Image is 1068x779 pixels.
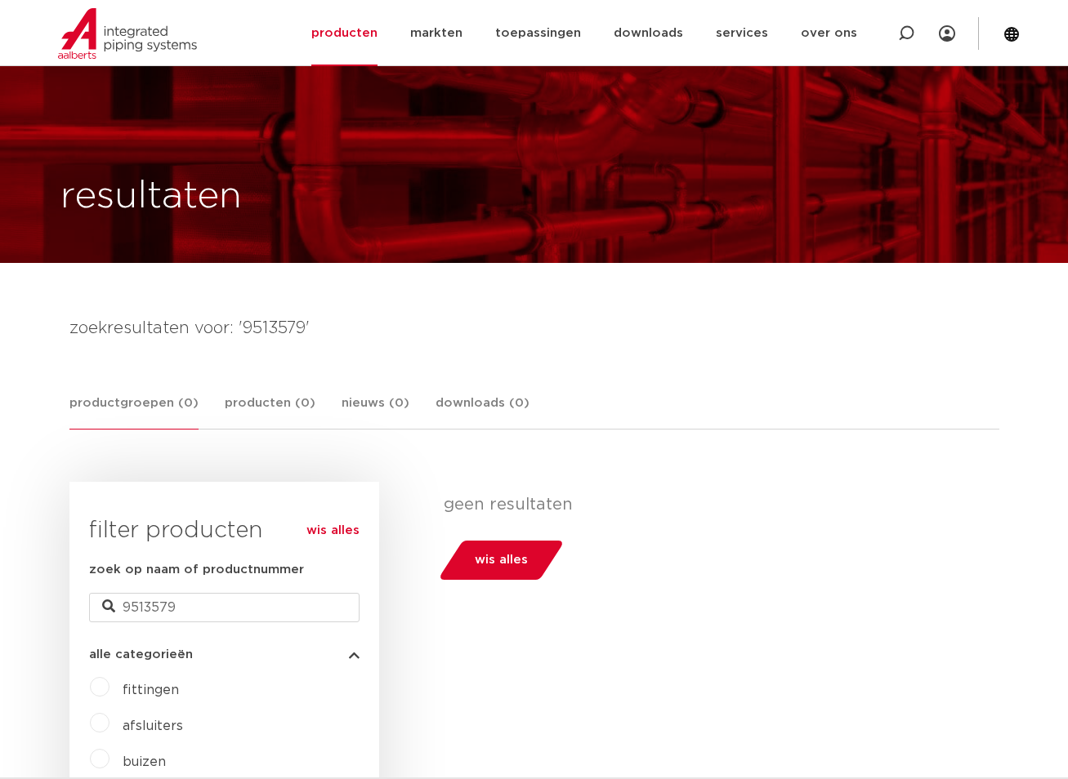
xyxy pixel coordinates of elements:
[123,683,179,697] a: fittingen
[69,315,999,341] h4: zoekresultaten voor: '9513579'
[436,394,530,429] a: downloads (0)
[123,755,166,768] a: buizen
[89,514,360,547] h3: filter producten
[60,171,242,223] h1: resultaten
[475,547,528,573] span: wis alles
[225,394,315,429] a: producten (0)
[69,394,199,430] a: productgroepen (0)
[123,719,183,732] a: afsluiters
[89,593,360,622] input: zoeken
[89,560,304,580] label: zoek op naam of productnummer
[89,648,360,661] button: alle categorieën
[444,495,987,514] p: geen resultaten
[89,648,193,661] span: alle categorieën
[342,394,409,429] a: nieuws (0)
[306,521,360,541] a: wis alles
